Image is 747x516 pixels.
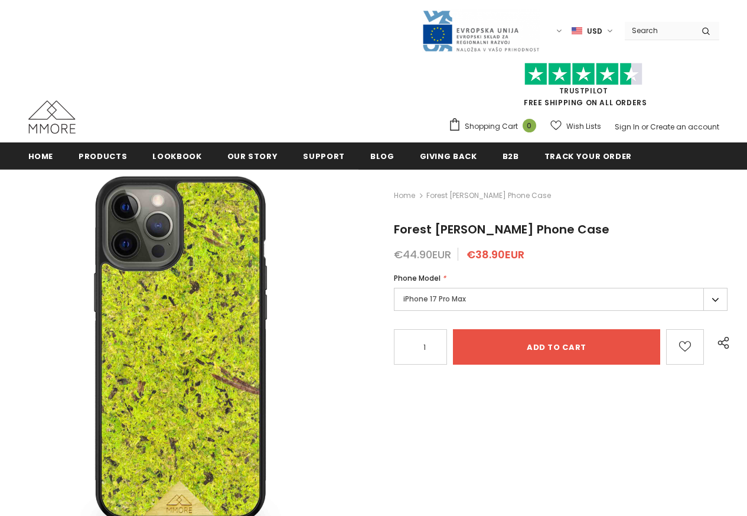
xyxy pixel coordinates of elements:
[566,121,601,132] span: Wish Lists
[79,151,127,162] span: Products
[572,26,582,36] img: USD
[426,189,551,203] span: Forest [PERSON_NAME] Phone Case
[28,100,76,134] img: MMORE Cases
[28,151,54,162] span: Home
[523,119,536,132] span: 0
[448,118,542,135] a: Shopping Cart 0
[394,247,451,262] span: €44.90EUR
[227,142,278,169] a: Our Story
[503,151,519,162] span: B2B
[503,142,519,169] a: B2B
[303,142,345,169] a: support
[467,247,524,262] span: €38.90EUR
[544,151,632,162] span: Track your order
[422,25,540,35] a: Javni Razpis
[394,189,415,203] a: Home
[394,288,728,311] label: iPhone 17 Pro Max
[641,122,648,132] span: or
[550,116,601,137] a: Wish Lists
[448,68,719,108] span: FREE SHIPPING ON ALL ORDERS
[303,151,345,162] span: support
[615,122,640,132] a: Sign In
[370,151,394,162] span: Blog
[524,63,642,86] img: Trust Pilot Stars
[422,9,540,53] img: Javni Razpis
[420,142,477,169] a: Giving back
[152,142,201,169] a: Lookbook
[152,151,201,162] span: Lookbook
[625,22,693,39] input: Search Site
[420,151,477,162] span: Giving back
[394,273,441,283] span: Phone Model
[227,151,278,162] span: Our Story
[650,122,719,132] a: Create an account
[394,221,609,238] span: Forest [PERSON_NAME] Phone Case
[370,142,394,169] a: Blog
[544,142,632,169] a: Track your order
[453,329,660,365] input: Add to cart
[28,142,54,169] a: Home
[465,121,518,132] span: Shopping Cart
[559,86,608,96] a: Trustpilot
[587,25,602,37] span: USD
[79,142,127,169] a: Products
